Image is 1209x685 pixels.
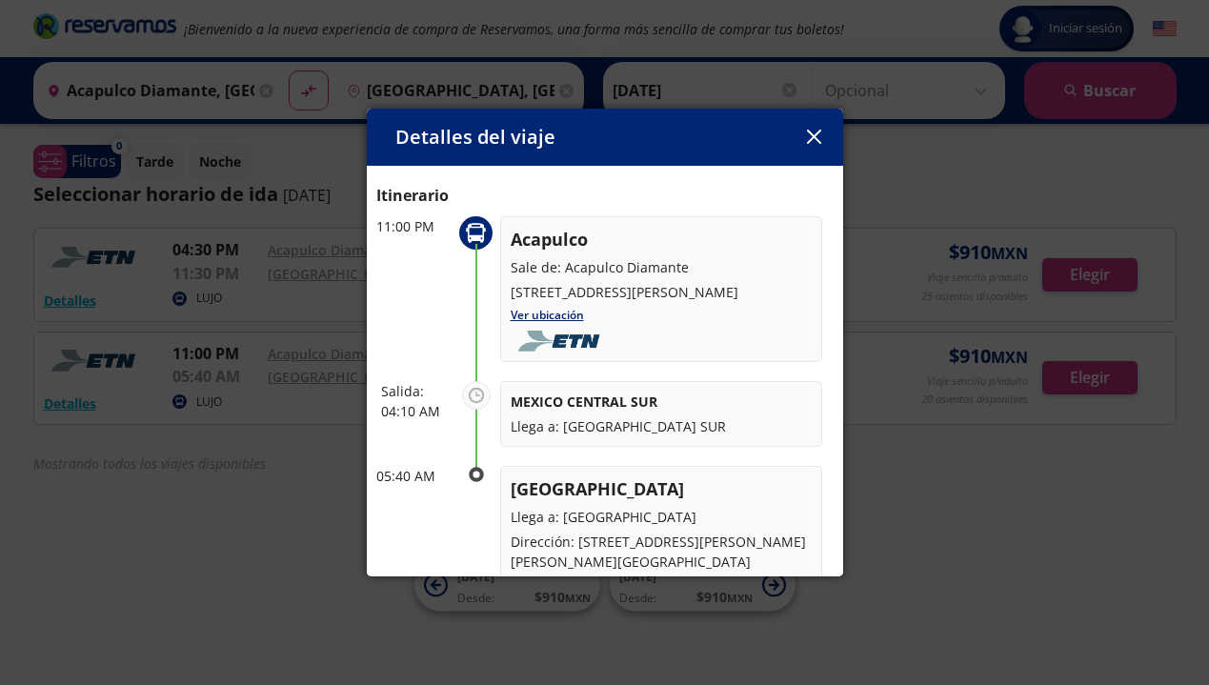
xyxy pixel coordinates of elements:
[511,507,812,527] p: Llega a: [GEOGRAPHIC_DATA]
[511,331,613,352] img: etn-lujo.png
[381,381,453,401] p: Salida:
[376,466,453,486] p: 05:40 AM
[511,532,812,612] p: Dirección: [STREET_ADDRESS][PERSON_NAME] [PERSON_NAME][GEOGRAPHIC_DATA][PERSON_NAME] CP 07760 Tel...
[511,476,812,502] p: [GEOGRAPHIC_DATA]
[511,282,812,302] p: [STREET_ADDRESS][PERSON_NAME]
[376,184,834,207] p: Itinerario
[381,401,453,421] p: 04:10 AM
[511,307,584,323] a: Ver ubicación
[376,216,453,236] p: 11:00 PM
[511,416,812,436] p: Llega a: [GEOGRAPHIC_DATA] SUR
[511,227,812,252] p: Acapulco
[395,123,555,151] p: Detalles del viaje
[511,257,812,277] p: Sale de: Acapulco Diamante
[511,392,812,412] p: MEXICO CENTRAL SUR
